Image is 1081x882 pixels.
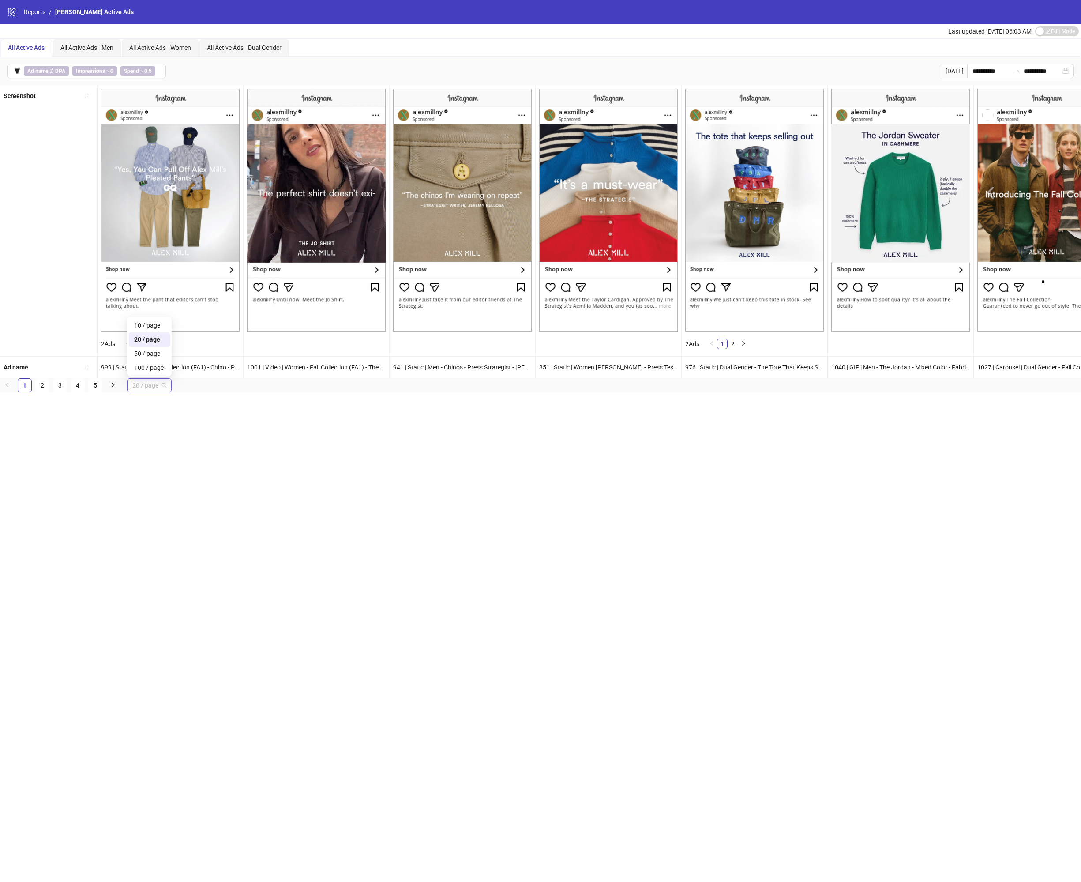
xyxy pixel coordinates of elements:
div: 1040 | GIF | Men - The Jordan - Mixed Color - Fabric Callouts | Editorial - In Studio | Text Over... [828,357,973,378]
div: [DATE] [940,64,967,78]
a: 2 [728,339,738,349]
span: 2 Ads [685,340,699,347]
b: Impressions [76,68,105,74]
span: right [741,341,746,346]
a: 1 [717,339,727,349]
div: Page Size [127,378,172,392]
span: All Active Ads - Men [60,44,113,51]
li: 1 [18,378,32,392]
a: 3 [53,379,67,392]
div: 20 / page [134,335,165,344]
b: Screenshot [4,92,36,99]
img: Screenshot 120234182982880085 [393,89,532,332]
li: Next Page [106,378,120,392]
span: sort-ascending [83,93,90,99]
div: 100 / page [129,361,170,375]
img: Screenshot 120234607099430085 [831,89,970,332]
button: Ad name ∌ DPAImpressions > 0Spend > 0.5 [7,64,166,78]
li: 4 [71,378,85,392]
span: > [72,66,117,76]
b: Spend [124,68,139,74]
div: 1001 | Video | Women - Fall Collection (FA1) - The Jo Shirt - The Perfect Shirt Doesn't Exist | E... [244,357,389,378]
a: 1 [18,379,31,392]
img: Screenshot 120233796287680085 [539,89,678,332]
img: Screenshot 120233795287790085 [247,89,386,332]
span: 2 Ads [101,340,115,347]
span: filter [14,68,20,74]
div: 10 / page [134,320,165,330]
span: right [110,382,116,388]
span: ∌ [24,66,69,76]
b: 0.5 [144,68,152,74]
div: 50 / page [129,347,170,361]
b: Ad name [27,68,48,74]
b: 0 [110,68,113,74]
span: sort-ascending [83,364,90,370]
li: 3 [53,378,67,392]
span: Last updated [DATE] 06:03 AM [948,28,1032,35]
img: Screenshot 120232642112650085 [101,89,240,332]
a: 2 [36,379,49,392]
span: All Active Ads - Dual Gender [207,44,282,51]
b: Ad name [4,364,28,371]
span: All Active Ads - Women [129,44,191,51]
div: 851 | Static | Women [PERSON_NAME] - Press Testimonial - The Strategist [PERSON_NAME] - Stacked C... [536,357,681,378]
a: Reports [22,7,47,17]
div: 10 / page [129,318,170,332]
button: right [738,339,749,349]
div: 50 / page [134,349,165,358]
span: left [4,382,10,388]
div: 100 / page [134,363,165,373]
button: left [706,339,717,349]
li: 1 [717,339,728,349]
b: DPA [55,68,65,74]
span: left [125,341,130,346]
li: / [49,7,52,17]
img: Screenshot 120231569972190085 [685,89,824,332]
span: [PERSON_NAME] Active Ads [55,8,134,15]
li: 5 [88,378,102,392]
li: 2 [35,378,49,392]
div: 999 | Static | Men - Fall Collection (FA1) - Chino - Press GQ - Flatlay Styling - Full Outfit wit... [98,357,243,378]
div: 941 | Static | Men - Chinos - Press Strategist - [PERSON_NAME] - Fabric Close Up V2 | Editorial -... [390,357,535,378]
span: All Active Ads [8,44,45,51]
a: 4 [71,379,84,392]
li: Next Page [738,339,749,349]
a: 5 [89,379,102,392]
span: 20 / page [132,379,166,392]
span: left [709,341,714,346]
li: Previous Page [706,339,717,349]
button: right [106,378,120,392]
span: > [120,66,155,76]
li: Previous Page [122,339,133,349]
button: left [122,339,133,349]
span: swap-right [1013,68,1020,75]
div: 976 | Static | Dual Gender - The Tote That Keeps Selling Out - Stacked Mixed Monogram Totes | Edi... [682,357,827,378]
div: 20 / page [129,332,170,347]
span: to [1013,68,1020,75]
